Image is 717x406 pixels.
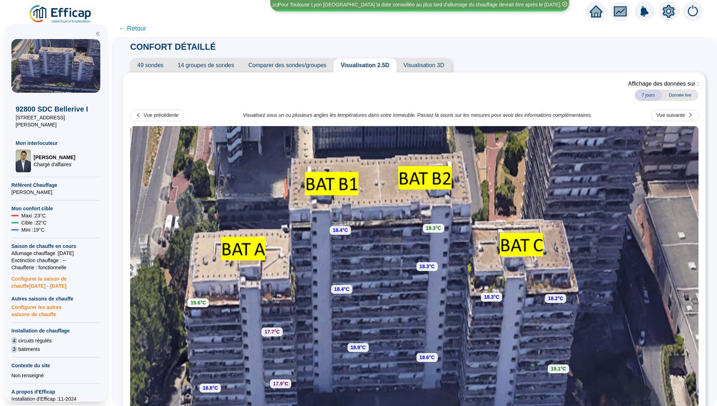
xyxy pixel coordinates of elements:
[119,23,146,33] span: ← Retour
[18,346,40,353] span: batiments
[16,104,96,114] span: 92800 SDC Bellerive I
[548,296,563,301] strong: 18.2°C
[397,58,451,72] span: Visualisation 3D
[484,294,499,300] strong: 18.3°C
[426,225,441,231] strong: 19.3°C
[634,1,654,21] img: alerts
[265,329,280,335] strong: 17.7°C
[191,300,206,305] strong: 19.6°C
[350,345,366,350] strong: 18.9°C
[16,150,31,172] img: Chargé d'affaires
[11,295,100,302] span: Autres saisons de chauffe
[334,58,397,72] span: Visualisation 2.5D
[657,112,685,119] div: Vue suivante
[11,388,100,395] span: A propos d'Efficap
[123,42,223,52] span: CONFORT DÉTAILLÉ
[11,257,100,264] span: Exctinction chauffage : --
[628,80,699,88] span: Affichage des données sur :
[333,227,348,233] strong: 18.4°C
[171,58,241,72] span: 14 groupes de sondes
[95,31,100,36] span: double-left
[11,264,100,271] span: Chaufferie : fonctionnelle
[11,337,17,344] span: 4
[614,5,627,18] span: fund
[11,346,17,353] span: 3
[11,243,100,250] span: Saison de chauffe en cours
[203,385,218,391] strong: 18.8°C
[243,112,592,119] span: Visualisez sous un ou plusieurs angles les températures dans votre immeuble. Passez la souris sur...
[11,327,100,334] span: Installation de chauffage
[662,90,699,101] span: Donnée live
[34,154,75,161] span: [PERSON_NAME]
[11,372,100,379] div: Non renseigné
[635,90,662,101] span: 7 jours
[136,113,141,118] span: left
[11,362,100,369] span: Contexte du site
[18,337,52,344] span: circuits régulés
[662,5,675,18] span: setting
[273,381,288,386] strong: 17.9°C
[419,354,435,360] strong: 18.6°C
[11,302,100,318] span: Configurer les autres saisons de chauffe
[334,286,349,292] strong: 18.4°C
[34,161,75,168] span: Chargé d'affaires
[130,110,184,121] button: Vue précédente
[419,264,435,269] strong: 18.3°C
[590,5,602,18] span: home
[11,395,100,402] span: Installation d'Efficap : 11-2024
[11,205,100,212] span: Mon confort cible
[11,189,100,196] span: [PERSON_NAME]
[11,250,100,257] span: Allumage chauffage : [DATE]
[11,182,100,189] span: Référent Chauffage
[683,1,703,21] img: alerts
[16,140,96,147] span: Mon interlocuteur
[28,4,93,24] img: efficap energie logo
[551,366,566,372] strong: 19.1°C
[21,212,46,219] span: Maxi : 23 °C
[688,113,693,118] span: right
[651,110,699,121] button: Vue suivante
[11,271,100,289] span: Configurer la saison de chauffe [DATE] - [DATE]
[278,1,562,9] div: Pour Toulouse Lyon [GEOGRAPHIC_DATA] la date conseillée au plus tard d'allumage du chauffage devr...
[272,2,278,8] i: 3 / 3
[562,2,567,7] span: close-circle
[16,114,96,128] span: [STREET_ADDRESS][PERSON_NAME]
[130,58,171,72] span: 49 sondes
[241,58,334,72] span: Comparer des sondes/groupes
[21,226,44,233] span: Mini : 19 °C
[144,112,179,119] div: Vue précédente
[21,219,47,226] span: Cible : 22 °C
